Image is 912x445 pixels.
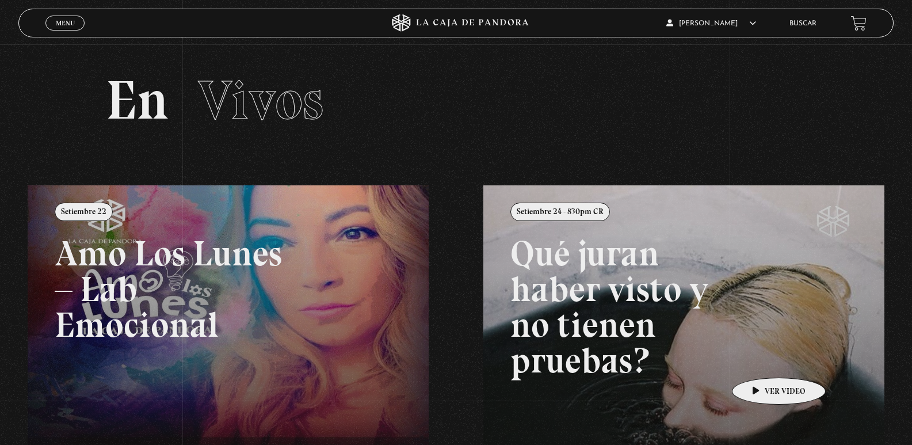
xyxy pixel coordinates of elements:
span: Menu [56,20,75,26]
a: Buscar [789,20,816,27]
a: View your shopping cart [851,16,867,31]
h2: En [106,73,806,128]
span: Cerrar [52,29,79,37]
span: [PERSON_NAME] [666,20,756,27]
span: Vivos [198,67,323,133]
